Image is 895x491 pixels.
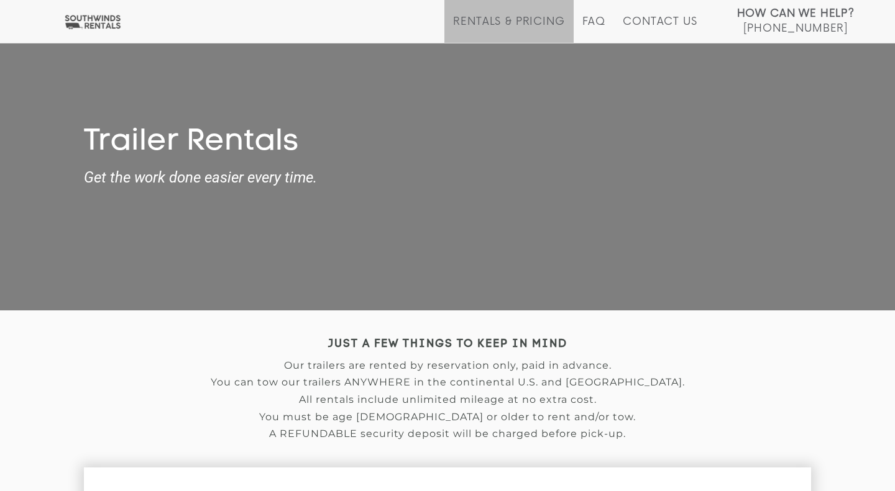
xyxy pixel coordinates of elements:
[84,377,811,388] p: You can tow our trailers ANYWHERE in the continental U.S. and [GEOGRAPHIC_DATA].
[743,22,848,35] span: [PHONE_NUMBER]
[62,14,123,30] img: Southwinds Rentals Logo
[84,125,811,161] h1: Trailer Rentals
[737,6,855,34] a: How Can We Help? [PHONE_NUMBER]
[582,16,606,43] a: FAQ
[84,394,811,405] p: All rentals include unlimited mileage at no extra cost.
[453,16,564,43] a: Rentals & Pricing
[84,412,811,423] p: You must be age [DEMOGRAPHIC_DATA] or older to rent and/or tow.
[328,339,567,349] strong: JUST A FEW THINGS TO KEEP IN MIND
[84,169,811,186] strong: Get the work done easier every time.
[737,7,855,20] strong: How Can We Help?
[623,16,697,43] a: Contact Us
[84,428,811,439] p: A REFUNDABLE security deposit will be charged before pick-up.
[84,360,811,371] p: Our trailers are rented by reservation only, paid in advance.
